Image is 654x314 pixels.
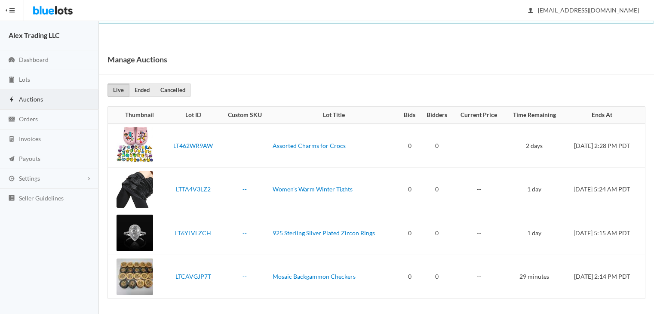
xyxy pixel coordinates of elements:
td: 1 day [505,211,564,255]
span: Dashboard [19,56,49,63]
td: 0 [399,167,421,211]
a: Live [107,83,129,97]
td: -- [453,124,505,168]
th: Custom SKU [221,107,269,124]
td: [DATE] 5:24 AM PDT [564,167,645,211]
th: Time Remaining [505,107,564,124]
a: Ended [129,83,155,97]
a: Mosaic Backgammon Checkers [273,273,356,280]
td: 0 [421,255,453,299]
span: Auctions [19,95,43,103]
strong: Alex Trading LLC [9,31,60,39]
th: Ends At [564,107,645,124]
td: 0 [399,124,421,168]
a: -- [243,185,247,193]
th: Lot ID [166,107,221,124]
a: -- [243,273,247,280]
span: Invoices [19,135,41,142]
ion-icon: speedometer [7,56,16,65]
a: LTTA4V3LZ2 [176,185,211,193]
a: -- [243,229,247,237]
ion-icon: cog [7,175,16,183]
td: 0 [399,255,421,299]
span: Orders [19,115,38,123]
td: [DATE] 2:28 PM PDT [564,124,645,168]
td: 0 [421,124,453,168]
ion-icon: cash [7,116,16,124]
ion-icon: list box [7,194,16,203]
th: Bids [399,107,421,124]
h1: Manage Auctions [107,53,167,66]
td: 1 day [505,167,564,211]
td: -- [453,211,505,255]
a: Assorted Charms for Crocs [273,142,346,149]
a: Cancelled [155,83,191,97]
a: Women's Warm Winter Tights [273,185,353,193]
span: Lots [19,76,30,83]
ion-icon: calculator [7,135,16,144]
ion-icon: person [526,7,535,15]
td: -- [453,255,505,299]
td: 0 [421,211,453,255]
a: LTCAVGJP7T [175,273,211,280]
td: [DATE] 5:15 AM PDT [564,211,645,255]
td: 0 [399,211,421,255]
span: Settings [19,175,40,182]
th: Current Price [453,107,505,124]
th: Bidders [421,107,453,124]
td: 2 days [505,124,564,168]
span: Payouts [19,155,40,162]
th: Thumbnail [108,107,166,124]
span: [EMAIL_ADDRESS][DOMAIN_NAME] [528,6,639,14]
th: Lot Title [269,107,399,124]
a: LT462WR9AW [173,142,213,149]
ion-icon: paper plane [7,155,16,163]
ion-icon: flash [7,96,16,104]
td: -- [453,167,505,211]
a: -- [243,142,247,149]
ion-icon: clipboard [7,76,16,84]
td: 0 [421,167,453,211]
a: LT6YLVLZCH [175,229,211,237]
td: 29 minutes [505,255,564,299]
td: [DATE] 2:14 PM PDT [564,255,645,299]
a: 925 Sterling Silver Plated Zircon Rings [273,229,375,237]
span: Seller Guidelines [19,194,64,202]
